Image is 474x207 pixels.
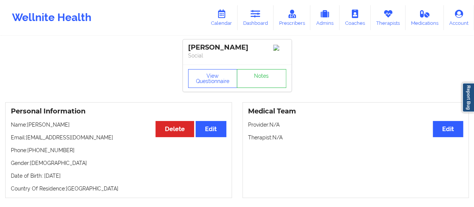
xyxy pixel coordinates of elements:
[237,69,286,88] a: Notes
[11,147,226,154] p: Phone: [PHONE_NUMBER]
[248,107,464,116] h3: Medical Team
[462,83,474,112] a: Report Bug
[310,5,339,30] a: Admins
[188,52,286,59] p: Social
[11,107,226,116] h3: Personal Information
[248,134,464,141] p: Therapist: N/A
[156,121,194,137] button: Delete
[205,5,238,30] a: Calendar
[188,69,238,88] button: View Questionnaire
[371,5,405,30] a: Therapists
[11,121,226,128] p: Name: [PERSON_NAME]
[339,5,371,30] a: Coaches
[274,5,311,30] a: Prescribers
[273,45,286,51] img: Image%2Fplaceholer-image.png
[405,5,444,30] a: Medications
[248,121,464,128] p: Provider: N/A
[11,185,226,192] p: Country Of Residence: [GEOGRAPHIC_DATA]
[238,5,274,30] a: Dashboard
[11,159,226,167] p: Gender: [DEMOGRAPHIC_DATA]
[11,134,226,141] p: Email: [EMAIL_ADDRESS][DOMAIN_NAME]
[433,121,463,137] button: Edit
[196,121,226,137] button: Edit
[188,43,286,52] div: [PERSON_NAME]
[444,5,474,30] a: Account
[11,172,226,180] p: Date of Birth: [DATE]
